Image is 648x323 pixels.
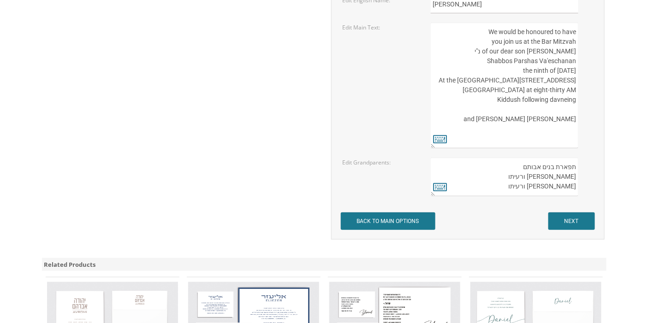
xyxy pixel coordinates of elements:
label: Edit Grandparents: [342,159,391,166]
textarea: תפארת בנים אבותם [PERSON_NAME] ורעיתו [PERSON_NAME] ורעיתו [431,158,579,196]
input: NEXT [548,212,595,230]
label: Edit Main Text: [342,23,380,31]
input: BACK TO MAIN OPTIONS [341,212,435,230]
div: Related Products [42,258,606,271]
textarea: We would be honoured to have you join us at the Bar Mitzvah of our dear son [PERSON_NAME] נ"י Sha... [431,23,579,148]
